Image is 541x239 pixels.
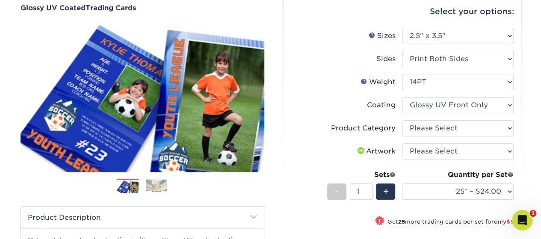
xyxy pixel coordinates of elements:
div: Artwork [356,146,396,156]
img: Trading Cards 02 [146,179,167,192]
span: + [383,185,388,198]
img: Trading Cards 01 [117,179,139,194]
img: Glossy UV Coated 01 [21,13,264,181]
span: Glossy UV Coated [21,4,86,12]
div: Sides [376,54,396,64]
div: Sizes [369,31,396,41]
iframe: Intercom live chat [512,210,532,230]
h1: Trading Cards [21,4,264,12]
strong: 25 [398,218,405,225]
span: 1 [529,210,536,217]
span: ! [378,217,381,226]
small: Get more trading cards per set for [387,218,514,227]
span: - [335,185,339,198]
iframe: Google Customer Reviews [2,213,73,236]
div: Weight [361,77,396,87]
span: $3 [506,218,514,225]
a: Glossy UV CoatedTrading Cards [21,4,264,12]
div: Sets [327,170,396,180]
h2: Product Description [21,207,264,228]
div: Coating [367,100,396,110]
div: Product Category [331,123,396,133]
span: only [494,218,514,225]
div: Quantity per Set [402,170,514,180]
